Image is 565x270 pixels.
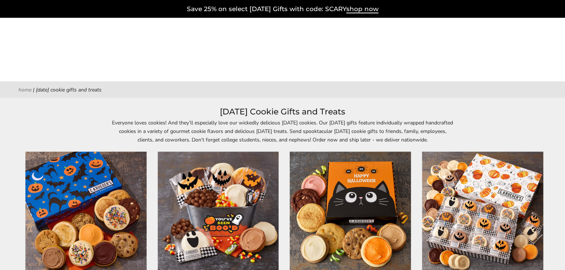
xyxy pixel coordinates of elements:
[346,5,379,13] span: shop now
[19,86,546,94] nav: breadcrumbs
[36,86,102,93] span: [DATE] Cookie Gifts and Treats
[33,86,34,93] span: |
[19,86,32,93] a: Home
[187,5,379,13] a: Save 25% on select [DATE] Gifts with code: SCARYshop now
[30,105,535,119] h1: [DATE] Cookie Gifts and Treats
[112,119,453,144] p: Everyone loves cookies! And they’ll especially love our wickedly delicious [DATE] cookies. Our [D...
